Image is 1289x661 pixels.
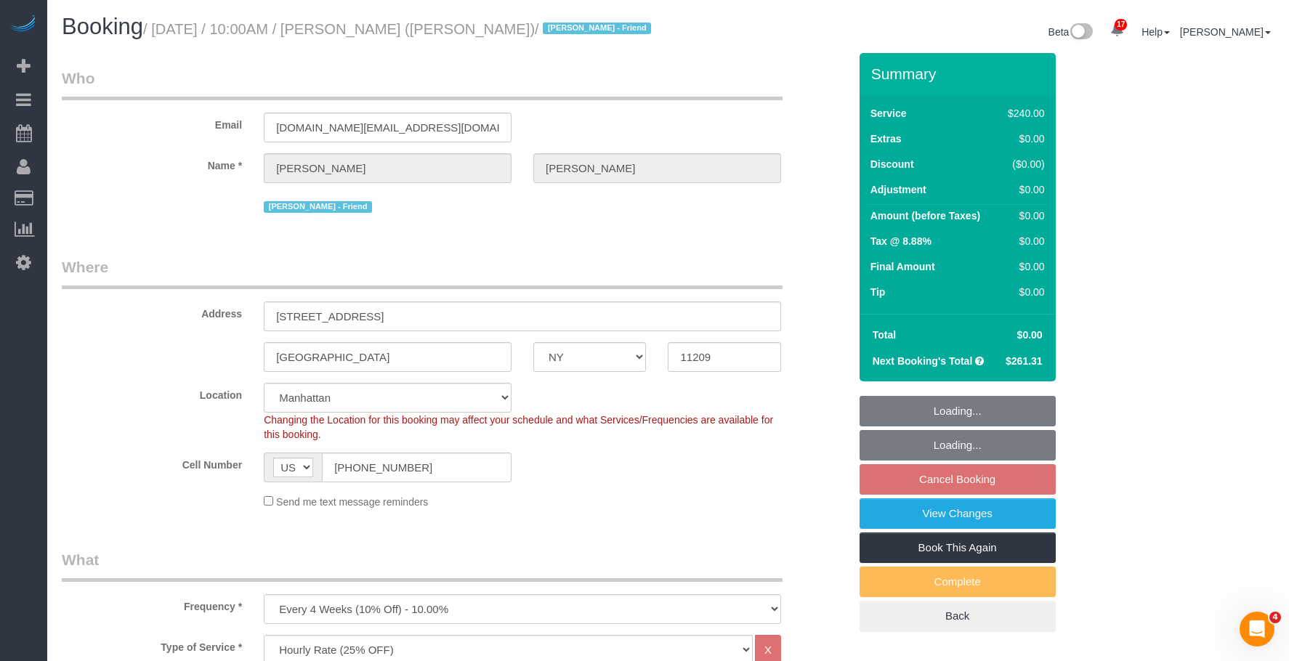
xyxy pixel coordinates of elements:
input: City [264,342,512,372]
div: $0.00 [1002,234,1044,248]
legend: Who [62,68,783,100]
a: View Changes [860,498,1056,529]
label: Type of Service * [51,635,253,654]
img: New interface [1069,23,1093,42]
small: / [DATE] / 10:00AM / [PERSON_NAME] ([PERSON_NAME]) [143,21,655,37]
a: [PERSON_NAME] [1180,26,1271,38]
label: Service [870,106,907,121]
span: 17 [1115,19,1127,31]
div: $0.00 [1002,131,1044,146]
legend: Where [62,256,783,289]
label: Email [51,113,253,132]
label: Discount [870,157,914,171]
strong: Total [873,329,896,341]
img: Automaid Logo [9,15,38,35]
div: ($0.00) [1002,157,1044,171]
h3: Summary [871,65,1048,82]
span: Booking [62,14,143,39]
span: Send me text message reminders [276,496,428,508]
label: Adjustment [870,182,926,197]
span: / [535,21,655,37]
span: [PERSON_NAME] - Friend [264,201,372,213]
input: First Name [264,153,512,183]
div: $0.00 [1002,208,1044,223]
div: $240.00 [1002,106,1044,121]
input: Cell Number [322,453,512,482]
label: Amount (before Taxes) [870,208,980,223]
label: Frequency * [51,594,253,614]
label: Address [51,301,253,321]
iframe: Intercom live chat [1240,612,1274,646]
label: Extras [870,131,902,146]
label: Tax @ 8.88% [870,234,932,248]
label: Tip [870,285,886,299]
div: $0.00 [1002,182,1044,197]
label: Final Amount [870,259,935,274]
span: $0.00 [1017,329,1043,341]
input: Last Name [533,153,781,183]
a: Beta [1048,26,1094,38]
div: $0.00 [1002,259,1044,274]
a: Book This Again [860,532,1056,563]
span: [PERSON_NAME] - Friend [543,23,651,34]
input: Email [264,113,512,142]
a: 17 [1103,15,1131,46]
strong: Next Booking's Total [873,355,973,367]
span: Changing the Location for this booking may affect your schedule and what Services/Frequencies are... [264,414,773,440]
span: 4 [1269,612,1281,623]
label: Location [51,383,253,402]
label: Cell Number [51,453,253,472]
input: Zip Code [668,342,780,372]
a: Help [1141,26,1170,38]
label: Name * [51,153,253,173]
div: $0.00 [1002,285,1044,299]
a: Back [860,601,1056,631]
span: $261.31 [1006,355,1043,367]
legend: What [62,549,783,582]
